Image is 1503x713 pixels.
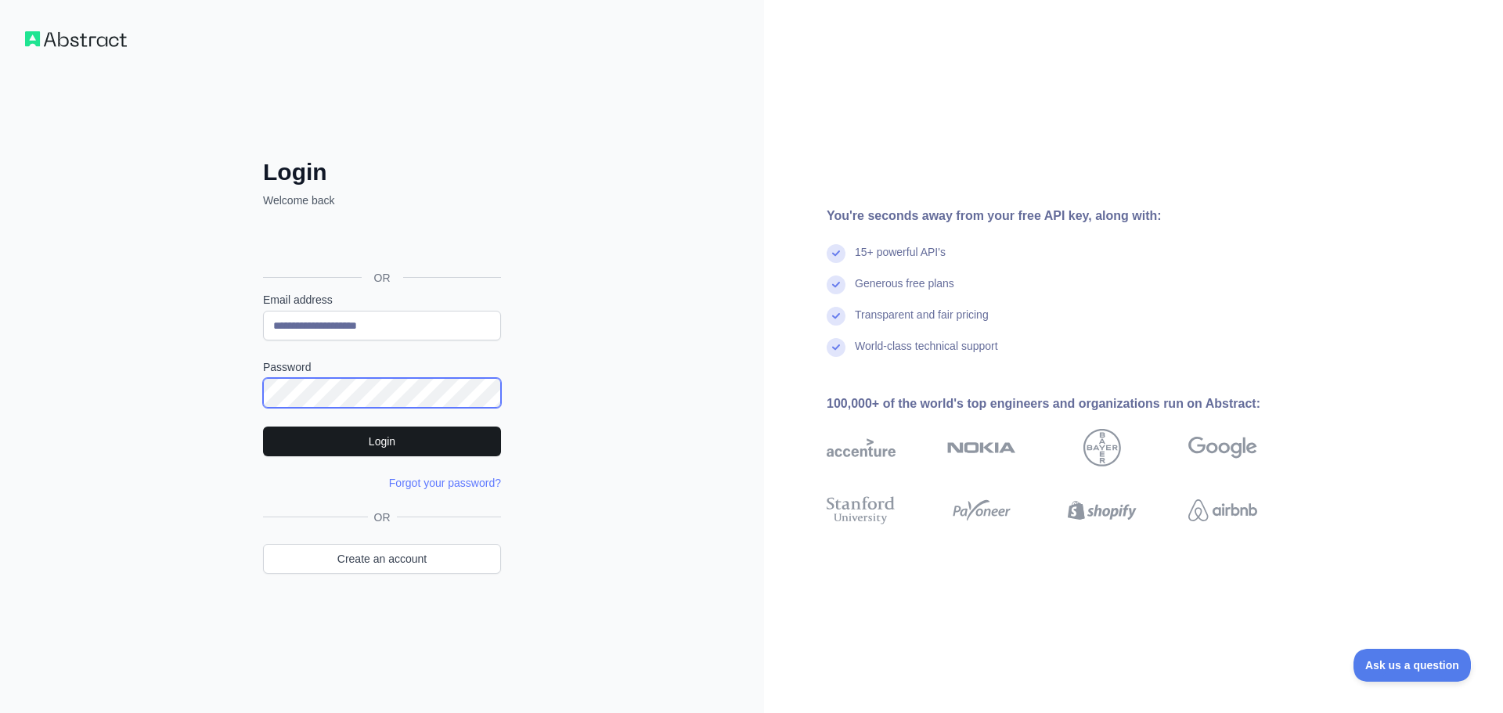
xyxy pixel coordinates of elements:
[263,158,501,186] h2: Login
[827,244,845,263] img: check mark
[1353,649,1472,682] iframe: Toggle Customer Support
[389,477,501,489] a: Forgot your password?
[855,338,998,369] div: World-class technical support
[827,307,845,326] img: check mark
[947,429,1016,466] img: nokia
[827,429,896,466] img: accenture
[263,292,501,308] label: Email address
[1068,493,1137,528] img: shopify
[827,394,1307,413] div: 100,000+ of the world's top engineers and organizations run on Abstract:
[362,270,403,286] span: OR
[1188,493,1257,528] img: airbnb
[1083,429,1121,466] img: bayer
[263,427,501,456] button: Login
[827,275,845,294] img: check mark
[263,359,501,375] label: Password
[255,225,506,260] iframe: Sign in with Google Button
[263,193,501,208] p: Welcome back
[827,493,896,528] img: stanford university
[368,510,397,525] span: OR
[827,338,845,357] img: check mark
[263,544,501,574] a: Create an account
[855,307,989,338] div: Transparent and fair pricing
[855,275,954,307] div: Generous free plans
[947,493,1016,528] img: payoneer
[1188,429,1257,466] img: google
[25,31,127,47] img: Workflow
[855,244,946,275] div: 15+ powerful API's
[827,207,1307,225] div: You're seconds away from your free API key, along with:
